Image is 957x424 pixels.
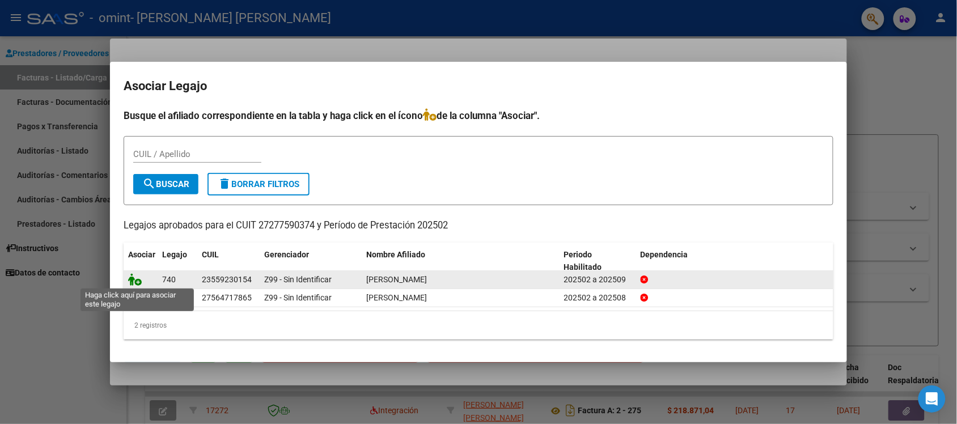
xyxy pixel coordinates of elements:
mat-icon: delete [218,177,231,190]
span: Gerenciador [264,250,309,259]
span: Buscar [142,179,189,189]
mat-icon: search [142,177,156,190]
span: Borrar Filtros [218,179,299,189]
div: Open Intercom Messenger [918,385,946,413]
datatable-header-cell: Asociar [124,243,158,280]
span: Nombre Afiliado [366,250,425,259]
span: CUELLO GONZALEZ JUANA [366,293,427,302]
datatable-header-cell: CUIL [197,243,260,280]
div: 27564717865 [202,291,252,304]
datatable-header-cell: Legajo [158,243,197,280]
div: 2 registros [124,311,833,340]
span: 718 [162,293,176,302]
div: 23559230154 [202,273,252,286]
datatable-header-cell: Periodo Habilitado [560,243,636,280]
span: Dependencia [641,250,688,259]
div: 202502 a 202508 [564,291,632,304]
datatable-header-cell: Dependencia [636,243,834,280]
h4: Busque el afiliado correspondiente en la tabla y haga click en el ícono de la columna "Asociar". [124,108,833,123]
datatable-header-cell: Nombre Afiliado [362,243,560,280]
h2: Asociar Legajo [124,75,833,97]
span: Z99 - Sin Identificar [264,275,332,284]
div: 202502 a 202509 [564,273,632,286]
button: Borrar Filtros [208,173,310,196]
span: CUIL [202,250,219,259]
span: Z99 - Sin Identificar [264,293,332,302]
span: Asociar [128,250,155,259]
span: Periodo Habilitado [564,250,602,272]
span: MARROQUIN SCIARDIS GUADALUPE [366,275,427,284]
span: 740 [162,275,176,284]
span: Legajo [162,250,187,259]
button: Buscar [133,174,198,194]
datatable-header-cell: Gerenciador [260,243,362,280]
p: Legajos aprobados para el CUIT 27277590374 y Período de Prestación 202502 [124,219,833,233]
